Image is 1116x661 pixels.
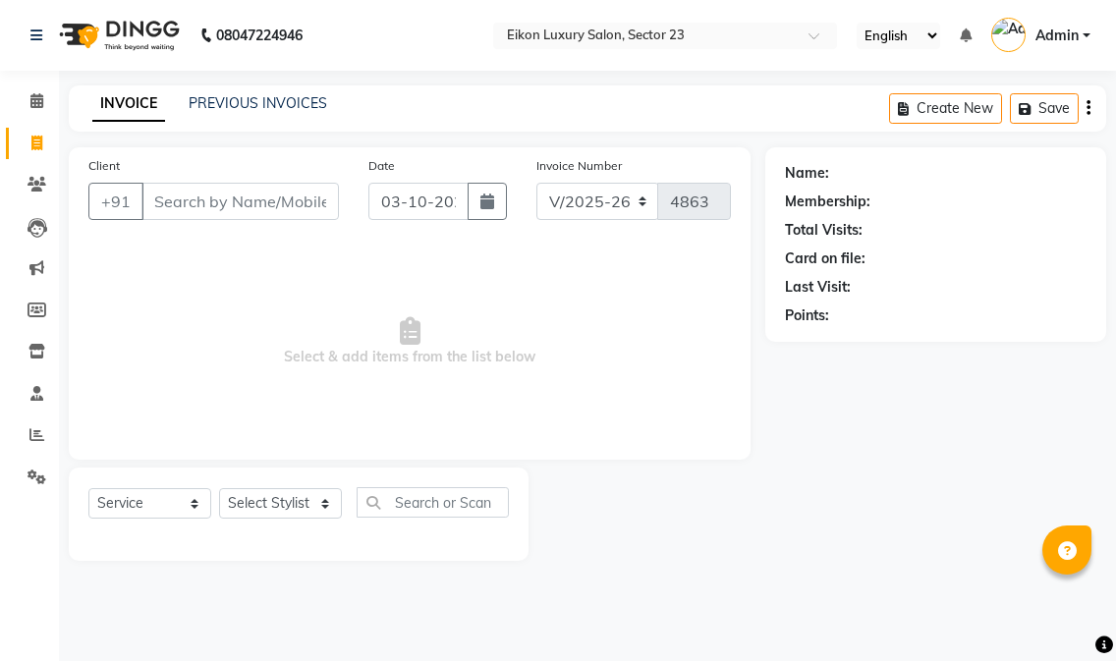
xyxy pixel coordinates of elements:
label: Date [368,157,395,175]
button: Create New [889,93,1002,124]
div: Total Visits: [785,220,863,241]
label: Invoice Number [536,157,622,175]
input: Search by Name/Mobile/Email/Code [141,183,339,220]
input: Search or Scan [357,487,509,518]
div: Points: [785,305,829,326]
div: Last Visit: [785,277,851,298]
button: Save [1010,93,1079,124]
img: Admin [991,18,1026,52]
b: 08047224946 [216,8,303,63]
iframe: chat widget [1033,582,1096,641]
img: logo [50,8,185,63]
label: Client [88,157,120,175]
div: Membership: [785,192,870,212]
span: Select & add items from the list below [88,244,731,440]
span: Admin [1035,26,1079,46]
div: Card on file: [785,248,865,269]
button: +91 [88,183,143,220]
a: INVOICE [92,86,165,122]
a: PREVIOUS INVOICES [189,94,327,112]
div: Name: [785,163,829,184]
